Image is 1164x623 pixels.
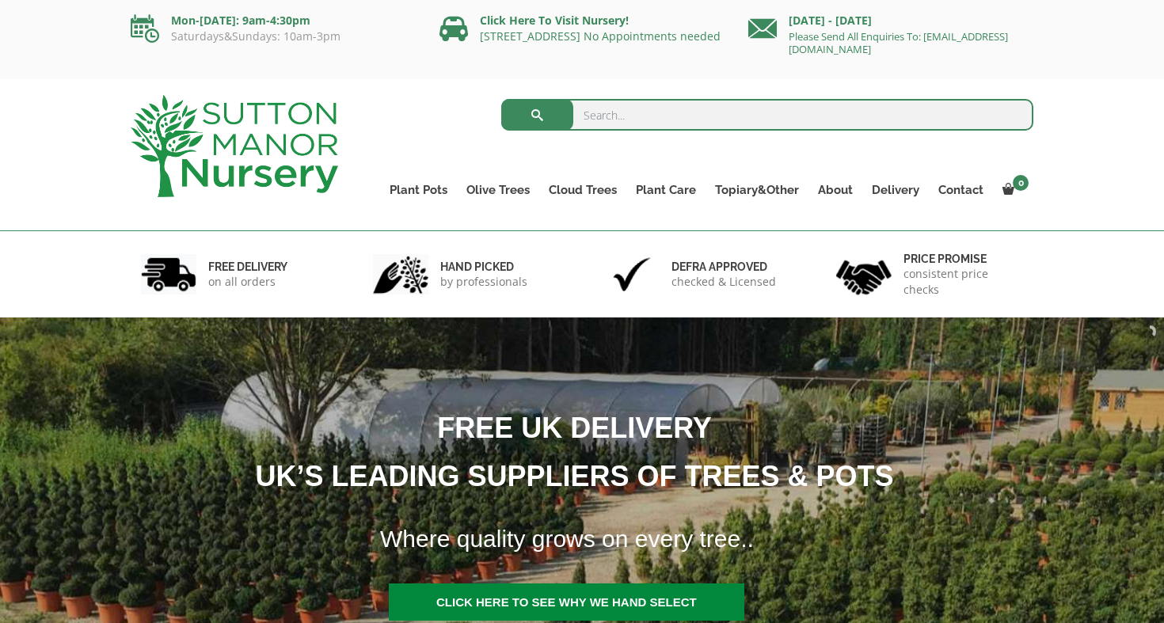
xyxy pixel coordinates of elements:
[373,254,428,294] img: 2.jpg
[131,95,338,197] img: logo
[626,179,706,201] a: Plant Care
[480,28,721,44] a: [STREET_ADDRESS] No Appointments needed
[836,250,892,298] img: 4.jpg
[440,260,527,274] h6: hand picked
[903,252,1024,266] h6: Price promise
[131,30,416,43] p: Saturdays&Sundays: 10am-3pm
[808,179,862,201] a: About
[993,179,1033,201] a: 0
[1013,175,1029,191] span: 0
[539,179,626,201] a: Cloud Trees
[929,179,993,201] a: Contact
[457,179,539,201] a: Olive Trees
[706,179,808,201] a: Topiary&Other
[480,13,629,28] a: Click Here To Visit Nursery!
[208,274,287,290] p: on all orders
[903,266,1024,298] p: consistent price checks
[671,260,776,274] h6: Defra approved
[141,254,196,294] img: 1.jpg
[131,11,416,30] p: Mon-[DATE]: 9am-4:30pm
[671,274,776,290] p: checked & Licensed
[440,274,527,290] p: by professionals
[604,254,660,294] img: 3.jpg
[862,179,929,201] a: Delivery
[360,515,1139,563] h1: Where quality grows on every tree..
[380,179,457,201] a: Plant Pots
[748,11,1033,30] p: [DATE] - [DATE]
[208,260,287,274] h6: FREE DELIVERY
[789,29,1008,56] a: Please Send All Enquiries To: [EMAIL_ADDRESS][DOMAIN_NAME]
[501,99,1034,131] input: Search...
